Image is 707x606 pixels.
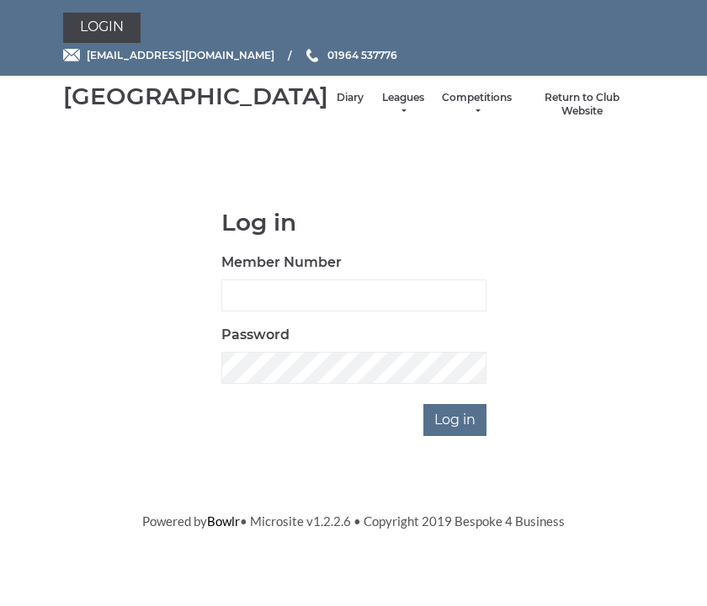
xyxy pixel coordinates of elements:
a: Bowlr [207,513,240,529]
a: Leagues [380,91,425,119]
a: Login [63,13,141,43]
a: Phone us 01964 537776 [304,47,397,63]
label: Member Number [221,252,342,273]
a: Return to Club Website [529,91,635,119]
img: Phone us [306,49,318,62]
h1: Log in [221,210,486,236]
div: [GEOGRAPHIC_DATA] [63,83,328,109]
span: Powered by • Microsite v1.2.2.6 • Copyright 2019 Bespoke 4 Business [142,513,565,529]
span: [EMAIL_ADDRESS][DOMAIN_NAME] [87,49,274,61]
input: Log in [423,404,486,436]
span: 01964 537776 [327,49,397,61]
a: Diary [337,91,364,105]
a: Competitions [442,91,512,119]
label: Password [221,325,290,345]
a: Email [EMAIL_ADDRESS][DOMAIN_NAME] [63,47,274,63]
img: Email [63,49,80,61]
